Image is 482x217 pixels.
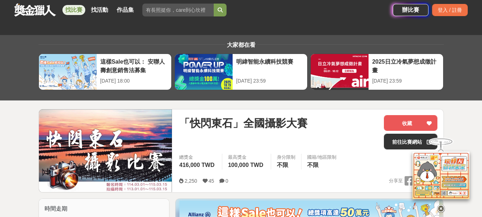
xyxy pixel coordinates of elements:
[39,54,172,90] a: 這樣Sale也可以： 安聯人壽創意銷售法募集[DATE] 18:00
[384,134,437,149] a: 前往比賽網站
[307,154,336,161] div: 國籍/地區限制
[62,5,85,15] a: 找比賽
[384,115,437,131] button: 收藏
[184,178,197,184] span: 2,250
[225,42,257,48] span: 大家都在看
[236,58,304,74] div: 明緯智能永續科技競賽
[412,152,470,199] img: d2146d9a-e6f6-4337-9592-8cefde37ba6b.png
[393,4,428,16] a: 辦比賽
[307,162,319,168] span: 不限
[372,77,440,85] div: [DATE] 23:59
[142,4,214,16] input: 有長照挺你，care到心坎裡！青春出手，拍出照顧 影音徵件活動
[39,109,172,192] img: Cover Image
[174,54,308,90] a: 明緯智能永續科技競賽[DATE] 23:59
[179,115,308,131] span: 「快閃東石」全國攝影大賽
[100,58,168,74] div: 這樣Sale也可以： 安聯人壽創意銷售法募集
[179,162,214,168] span: 416,000 TWD
[236,77,304,85] div: [DATE] 23:59
[277,162,288,168] span: 不限
[88,5,111,15] a: 找活動
[389,176,403,186] span: 分享至
[114,5,137,15] a: 作品集
[310,54,443,90] a: 2025日立冷氣夢想成徵計畫[DATE] 23:59
[209,178,214,184] span: 45
[372,58,440,74] div: 2025日立冷氣夢想成徵計畫
[228,154,265,161] span: 最高獎金
[277,154,295,161] div: 身分限制
[228,162,263,168] span: 100,000 TWD
[179,154,216,161] span: 總獎金
[100,77,168,85] div: [DATE] 18:00
[225,178,228,184] span: 0
[432,4,468,16] div: 登入 / 註冊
